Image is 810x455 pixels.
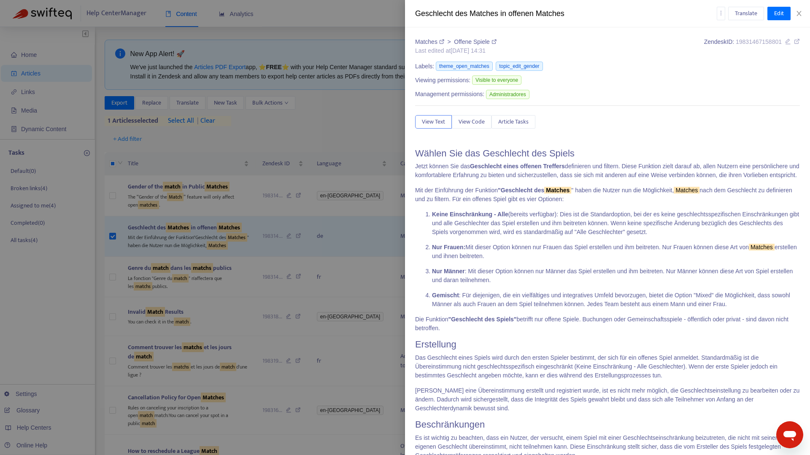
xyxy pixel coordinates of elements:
span: Article Tasks [498,117,529,127]
b: "Geschlecht des Spiels" [448,316,517,323]
button: View Code [452,115,491,129]
span: Translate [735,9,757,18]
b: Nur Frauen: [432,244,465,250]
button: View Text [415,115,452,129]
span: Administradores [486,90,529,99]
button: Translate [728,7,764,20]
b: Geschlecht eines offenen Treffers [470,163,565,170]
span: Viewing permissions: [415,76,470,85]
span: Edit [774,9,784,18]
p: : Mit dieser Option können nur Männer das Spiel erstellen und ihm beitreten. Nur Männer können di... [432,267,800,285]
sqkw: Matches [544,187,571,194]
span: theme_open_matches [436,62,493,71]
p: Die Funktion betrifft nur offene Spiele. Buchungen oder Gemeinschaftsspiele - öffentlich oder pri... [415,315,800,333]
span: topic_edit_gender [496,62,543,71]
p: Mit der Einführung der Funktion " haben die Nutzer nun die Möglichkeit, nach dem Geschlecht zu de... [415,186,800,204]
div: > [415,38,497,46]
button: Edit [767,7,791,20]
button: Close [793,10,805,18]
button: Article Tasks [491,115,535,129]
span: View Text [422,117,445,127]
span: View Code [459,117,485,127]
button: more [717,7,725,20]
b: Gemischt [432,292,459,299]
iframe: Button to launch messaging window [776,421,803,448]
p: (bereits verfügbar): Dies ist die Standardoption, bei der es keine geschlechtsspezifischen Einsch... [432,210,800,237]
span: 19831467158801 [736,38,782,45]
p: Jetzt können Sie das definieren und filtern. Diese Funktion zielt darauf ab, allen Nutzern eine p... [415,162,800,180]
a: Offene Spiele [454,38,496,45]
p: [PERSON_NAME] eine Übereinstimmung erstellt und registriert wurde, ist es nicht mehr möglich, die... [415,386,800,413]
p: Mit dieser Option können nur Frauen das Spiel erstellen und ihm beitreten. Nur Frauen können dies... [432,243,800,261]
a: Matches [415,38,446,45]
div: Last edited at [DATE] 14:31 [415,46,497,55]
span: Visible to everyone [472,75,521,85]
h1: Beschränkungen [415,419,800,430]
h1: Wählen Sie das Geschlecht des Spiels [415,148,800,159]
span: Management permissions: [415,90,484,99]
span: more [718,10,724,16]
b: "Geschlecht des [498,187,571,194]
sqkw: Matches [674,187,699,194]
span: close [796,10,802,17]
h1: Erstellung [415,339,800,350]
span: Labels: [415,62,434,71]
b: Keine Einschränkung - Alle [432,211,508,218]
p: : Für diejenigen, die ein vielfältiges und integratives Umfeld bevorzugen, bietet die Option "Mix... [432,291,800,309]
p: Das Geschlecht eines Spiels wird durch den ersten Spieler bestimmt, der sich für ein offenes Spie... [415,353,800,380]
sqkw: Matches [749,244,775,250]
div: Zendesk ID: [704,38,800,55]
div: Geschlecht des Matches in offenen Matches [415,8,717,19]
b: Nur Männer [432,268,465,275]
